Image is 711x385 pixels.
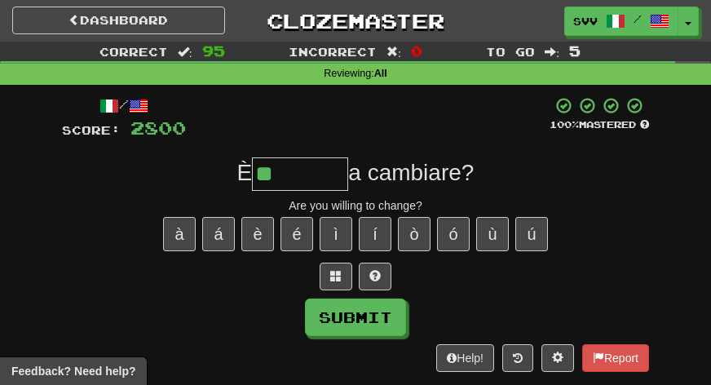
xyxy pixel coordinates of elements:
span: Score: [62,123,121,137]
div: Are you willing to change? [62,197,649,214]
span: : [178,46,192,57]
button: é [280,217,313,251]
span: 0 [411,42,422,59]
span: È [237,160,253,185]
a: Clozemaster [250,7,462,35]
button: ó [437,217,470,251]
button: ù [476,217,509,251]
a: Dashboard [12,7,225,34]
button: ú [515,217,548,251]
button: Report [582,344,649,372]
span: Correct [99,45,168,59]
span: Open feedback widget [11,363,135,379]
button: ò [398,217,431,251]
div: Mastered [550,118,649,131]
button: í [359,217,391,251]
a: svv / [564,7,678,36]
button: ì [320,217,352,251]
span: 2800 [130,117,186,138]
div: / [62,96,186,117]
span: To go [486,45,535,59]
button: è [241,217,274,251]
span: 100 % [550,119,579,130]
span: a cambiare? [348,160,474,185]
span: 5 [569,42,581,59]
span: 95 [202,42,225,59]
button: Submit [305,299,406,336]
span: svv [573,14,598,29]
span: / [634,13,642,24]
button: Single letter hint - you only get 1 per sentence and score half the points! alt+h [359,263,391,290]
button: á [202,217,235,251]
strong: All [374,68,387,79]
button: Switch sentence to multiple choice alt+p [320,263,352,290]
span: Incorrect [289,45,377,59]
span: : [545,46,559,57]
button: Round history (alt+y) [502,344,533,372]
button: à [163,217,196,251]
span: : [386,46,401,57]
button: Help! [436,344,494,372]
